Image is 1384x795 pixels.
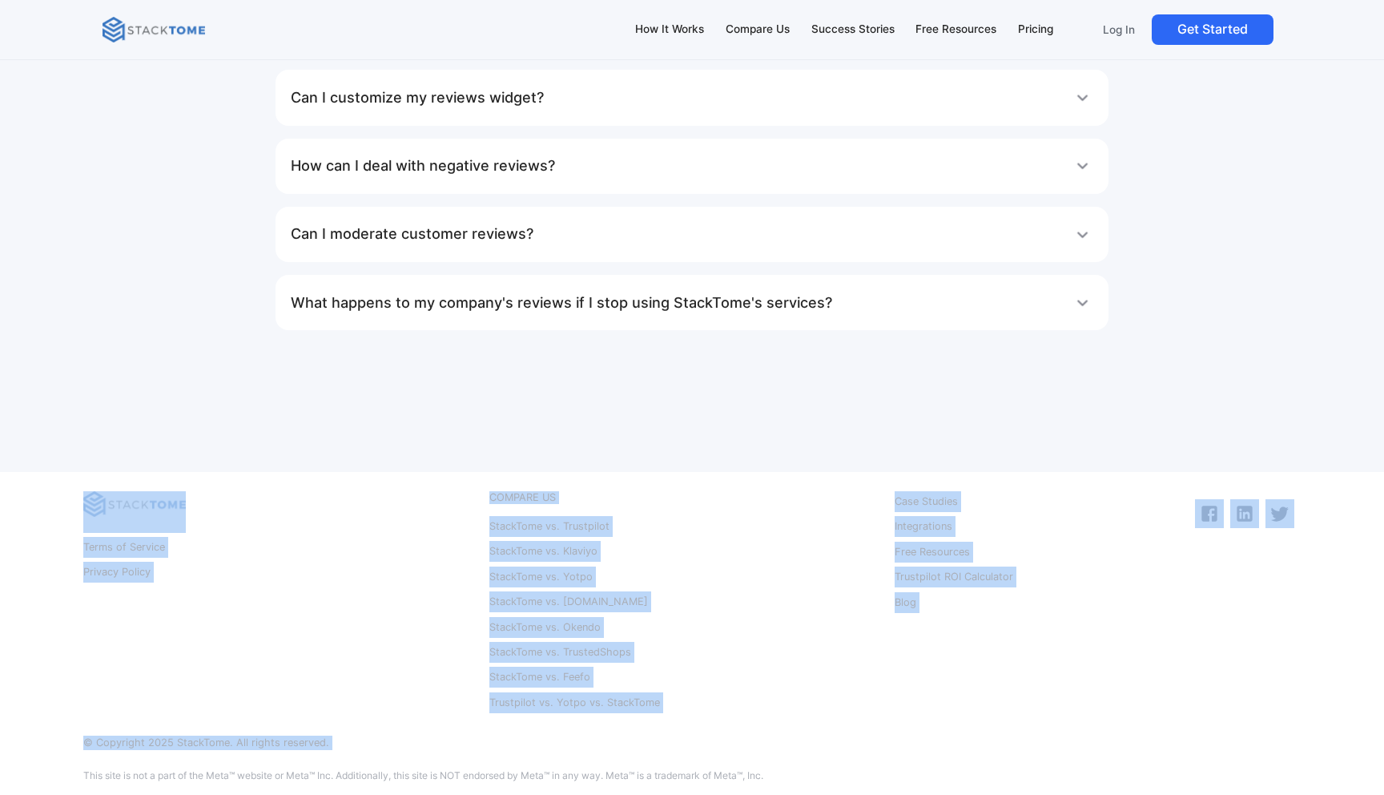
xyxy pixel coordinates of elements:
a: StackTome vs. Klaviyo [489,541,597,562]
div: Free Resources [915,21,996,38]
h1: Can I customize my reviews widget? [291,82,544,114]
p: Log In [1103,22,1135,37]
img: StackTome Facebook profile [1195,499,1224,528]
a: StackTome vs. Okendo [489,617,601,638]
a: How It Works [628,13,712,46]
a: Privacy Policy [83,562,151,583]
a: StackTome vs. TrustedShops [489,642,631,663]
img: StackTome X (Twitter) profile [1265,499,1294,528]
img: StackTome LinkedIn profile [1230,499,1259,528]
a: Compare Us [718,13,797,46]
a: Trustpilot vs. Yotpo vs. StackTome [489,692,660,713]
div: How It Works [635,21,704,38]
h1: How can I deal with negative reviews? [291,150,555,182]
a: Integrations [895,516,952,537]
a: Log In [1092,14,1145,45]
div: Pricing [1018,21,1053,38]
a: Blog [895,592,916,613]
img: StackTome logo [83,491,186,517]
a: COMPARE US [489,491,556,512]
a: StackTome vs. Trustpilot [489,516,610,537]
p: © Copyright 2025 StackTome. All rights reserved. [83,736,329,750]
a: Trustpilot ROI Calculator [895,567,1013,587]
a: Terms of Service [83,537,165,558]
a: Free Resources [895,542,970,563]
a: StackTome vs. Yotpo [489,567,593,587]
a: Case Studies [895,491,958,512]
a: Success Stories [803,13,902,46]
a: Pricing [1011,13,1061,46]
div: COMPARE US [489,491,556,504]
a: StackTome vs. Feefo [489,667,590,688]
h1: Can I moderate customer reviews? [291,218,533,250]
h1: What happens to my company's reviews if I stop using StackTome's services? [291,287,832,319]
div: Compare Us [726,21,790,38]
a: Get Started [1152,14,1273,45]
a: StackTome vs. [DOMAIN_NAME] [489,591,648,612]
div: Success Stories [811,21,895,38]
p: This site is not a part of the Meta™ website or Meta™ Inc. Additionally, this site is NOT endorse... [83,769,763,782]
a: Free Resources [908,13,1004,46]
